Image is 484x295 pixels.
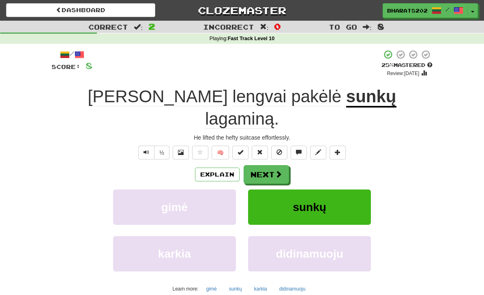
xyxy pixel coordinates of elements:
span: 25 % [381,62,394,68]
button: sunkų [248,189,371,225]
a: bharats202 / [383,3,468,18]
span: / [445,6,450,12]
small: Learn more: [173,286,199,292]
span: : [134,24,143,30]
span: [PERSON_NAME] [88,87,228,106]
span: gimė [161,201,188,213]
span: 2 [148,22,155,31]
span: 8 [377,22,384,31]
button: Favorite sentence (alt+f) [192,146,208,159]
span: Score: [51,63,81,70]
button: Ignore sentence (alt+i) [271,146,287,159]
button: Explain [195,168,240,181]
button: gimė [113,189,236,225]
button: Play sentence audio (ctl+space) [138,146,154,159]
button: 🧠 [212,146,229,159]
span: 8 [86,60,92,71]
div: Text-to-speech controls [137,146,169,159]
span: karkia [158,248,191,260]
span: lagaminą [205,109,274,129]
button: didinamuoju [275,283,310,295]
a: Dashboard [6,3,155,17]
u: sunkų [346,87,396,108]
div: He lifted the hefty suitcase effortlessly. [51,134,433,142]
span: lengvai [233,87,287,106]
button: Show image (alt+x) [173,146,189,159]
button: gimė [202,283,221,295]
button: Discuss sentence (alt+u) [291,146,307,159]
button: Add to collection (alt+a) [330,146,346,159]
span: . [205,109,279,129]
a: Clozemaster [167,3,317,17]
span: didinamuoju [276,248,343,260]
button: karkia [113,236,236,271]
span: Incorrect [203,23,254,31]
span: bharats202 [387,7,428,14]
small: Review: [DATE] [387,71,420,76]
button: Edit sentence (alt+d) [310,146,326,159]
span: : [363,24,372,30]
button: karkia [250,283,272,295]
button: Reset to 0% Mastered (alt+r) [252,146,268,159]
strong: Fast Track Level 10 [228,36,275,41]
button: didinamuoju [248,236,371,271]
button: sunkų [225,283,246,295]
span: Correct [88,23,128,31]
span: sunkų [293,201,326,213]
span: pakėlė [291,87,341,106]
button: Next [244,165,289,184]
button: ½ [154,146,169,159]
span: To go [329,23,357,31]
span: : [260,24,269,30]
span: 0 [274,22,281,31]
button: Set this sentence to 100% Mastered (alt+m) [232,146,248,159]
div: / [51,50,92,60]
div: Mastered [381,62,433,69]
